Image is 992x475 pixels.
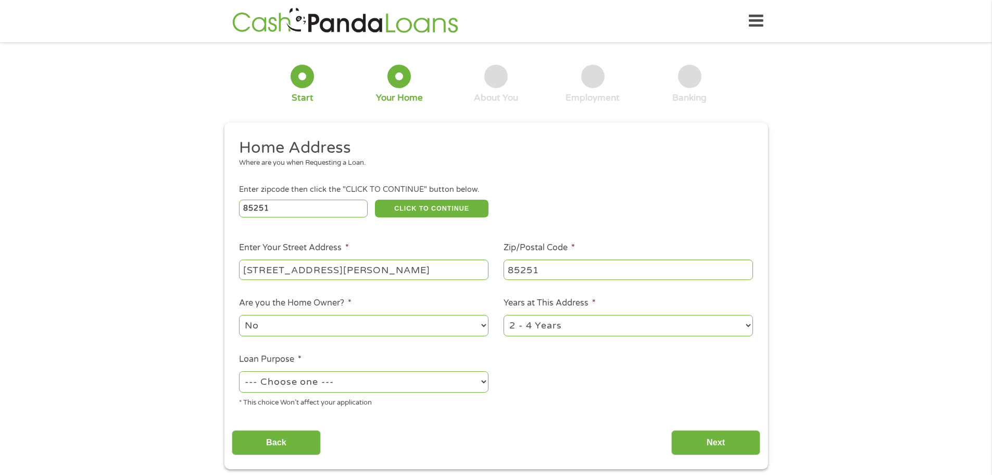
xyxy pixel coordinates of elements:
input: Back [232,430,321,456]
div: About You [474,92,518,104]
input: 1 Main Street [239,260,488,279]
div: Your Home [376,92,423,104]
label: Years at This Address [504,298,596,309]
label: Enter Your Street Address [239,242,349,253]
div: Employment [566,92,620,104]
input: Enter Zipcode (e.g 01510) [239,200,368,217]
img: GetLoanNow Logo [229,6,461,36]
div: Start [292,92,313,104]
input: Next [671,430,760,456]
div: Banking [672,92,707,104]
div: Enter zipcode then click the "CLICK TO CONTINUE" button below. [239,184,752,196]
div: * This choice Won’t affect your application [239,394,488,408]
label: Are you the Home Owner? [239,298,351,309]
label: Loan Purpose [239,354,302,365]
div: Where are you when Requesting a Loan. [239,158,745,168]
button: CLICK TO CONTINUE [375,200,488,217]
label: Zip/Postal Code [504,242,575,253]
h2: Home Address [239,138,745,159]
